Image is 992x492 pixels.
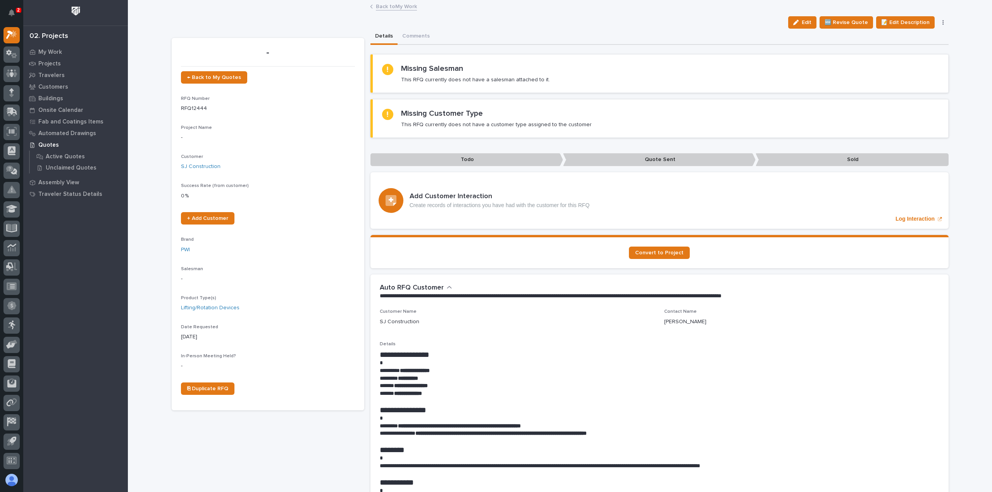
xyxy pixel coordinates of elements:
[181,382,234,395] a: ⎘ Duplicate RFQ
[876,16,935,29] button: 📝 Edit Description
[563,153,756,166] p: Quote Sent
[38,179,79,186] p: Assembly View
[181,125,212,130] span: Project Name
[30,151,128,162] a: Active Quotes
[30,162,128,173] a: Unclaimed Quotes
[896,216,935,222] p: Log Interaction
[23,139,128,151] a: Quotes
[410,192,590,201] h3: Add Customer Interaction
[38,49,62,56] p: My Work
[3,472,20,488] button: users-avatar
[187,216,228,221] span: + Add Customer
[187,75,241,80] span: ← Back to My Quotes
[23,116,128,127] a: Fab and Coatings Items
[46,165,96,171] p: Unclaimed Quotes
[187,386,228,391] span: ⎘ Duplicate RFQ
[38,84,68,91] p: Customers
[181,275,355,283] p: -
[17,7,20,13] p: 2
[370,29,398,45] button: Details
[181,134,355,142] p: -
[29,32,68,41] div: 02. Projects
[181,192,355,200] p: 0 %
[802,19,811,26] span: Edit
[664,309,697,314] span: Contact Name
[181,333,355,341] p: [DATE]
[635,250,684,255] span: Convert to Project
[38,118,103,125] p: Fab and Coatings Items
[380,342,396,346] span: Details
[38,95,63,102] p: Buildings
[23,177,128,188] a: Assembly View
[10,9,20,22] div: Notifications2
[376,2,417,10] a: Back toMy Work
[23,127,128,139] a: Automated Drawings
[401,121,592,128] p: This RFQ currently does not have a customer type assigned to the customer
[38,60,61,67] p: Projects
[23,46,128,58] a: My Work
[181,212,234,225] a: + Add Customer
[380,284,452,292] button: Auto RFQ Customer
[181,354,236,358] span: In-Person Meeting Held?
[380,309,417,314] span: Customer Name
[181,362,355,370] p: -
[370,153,563,166] p: Todo
[181,267,203,271] span: Salesman
[181,325,218,329] span: Date Requested
[401,64,463,73] h2: Missing Salesman
[38,72,65,79] p: Travelers
[398,29,434,45] button: Comments
[181,246,190,254] a: PWI
[380,284,444,292] h2: Auto RFQ Customer
[380,318,419,326] p: SJ Construction
[820,16,873,29] button: 🆕 Revise Quote
[401,76,550,83] p: This RFQ currently does not have a salesman attached to it.
[38,142,59,149] p: Quotes
[181,296,216,300] span: Product Type(s)
[756,153,948,166] p: Sold
[38,130,96,137] p: Automated Drawings
[3,5,20,21] button: Notifications
[38,191,102,198] p: Traveler Status Details
[46,153,85,160] p: Active Quotes
[181,163,220,171] a: SJ Construction
[664,318,706,326] p: [PERSON_NAME]
[38,107,83,114] p: Onsite Calendar
[69,4,83,18] img: Workspace Logo
[23,69,128,81] a: Travelers
[23,93,128,104] a: Buildings
[370,172,949,229] a: Log Interaction
[181,183,249,188] span: Success Rate (from customer)
[181,96,210,101] span: RFQ Number
[181,237,194,242] span: Brand
[410,202,590,209] p: Create records of interactions you have had with the customer for this RFQ
[181,154,203,159] span: Customer
[181,47,355,58] p: -
[23,188,128,200] a: Traveler Status Details
[401,109,483,118] h2: Missing Customer Type
[23,104,128,116] a: Onsite Calendar
[23,58,128,69] a: Projects
[181,304,239,312] a: Lifting/Rotation Devices
[825,18,868,27] span: 🆕 Revise Quote
[629,247,690,259] a: Convert to Project
[181,105,355,113] p: RFQ12444
[881,18,930,27] span: 📝 Edit Description
[23,81,128,93] a: Customers
[181,71,247,84] a: ← Back to My Quotes
[788,16,816,29] button: Edit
